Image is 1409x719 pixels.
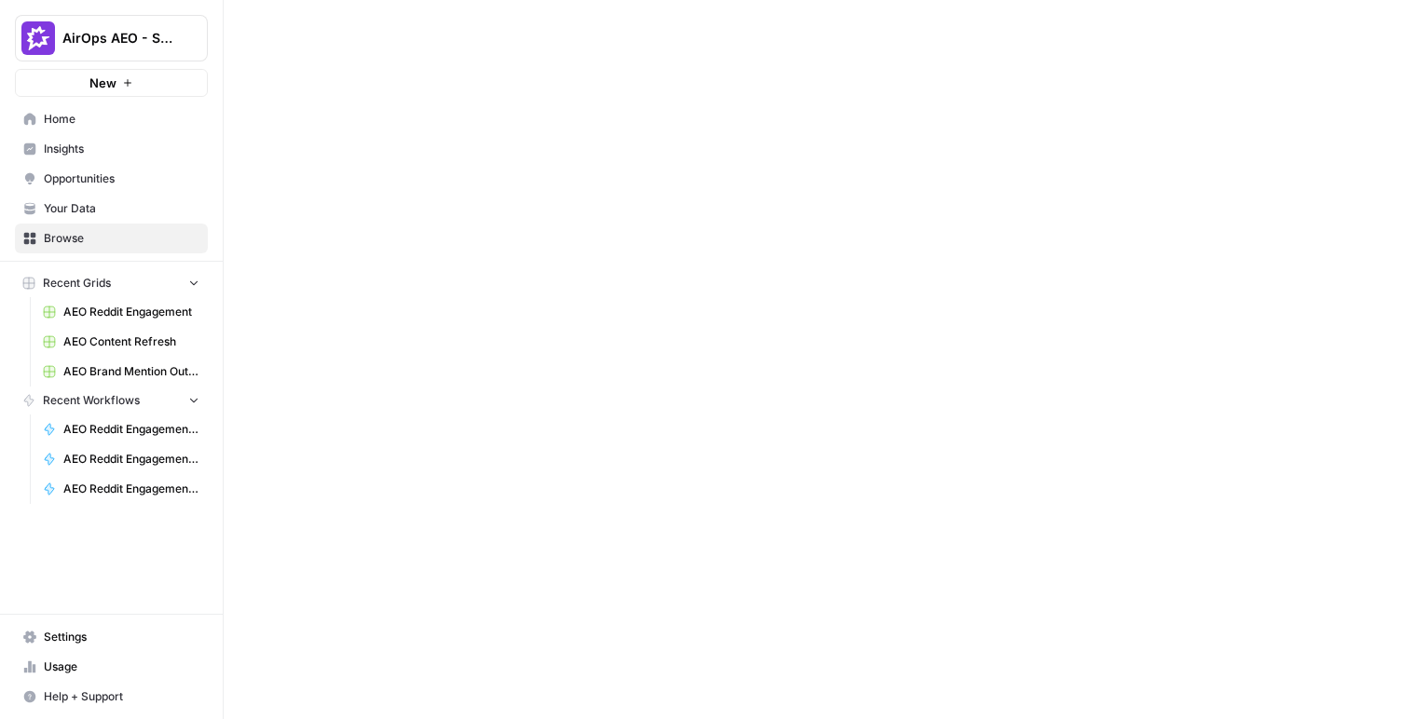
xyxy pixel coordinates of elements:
[44,629,199,645] span: Settings
[15,164,208,194] a: Opportunities
[34,357,208,387] a: AEO Brand Mention Outreach
[34,327,208,357] a: AEO Content Refresh
[34,474,208,504] a: AEO Reddit Engagement - Fork
[44,230,199,247] span: Browse
[44,141,199,157] span: Insights
[15,15,208,61] button: Workspace: AirOps AEO - Single Brand (Gong)
[63,363,199,380] span: AEO Brand Mention Outreach
[15,69,208,97] button: New
[63,304,199,320] span: AEO Reddit Engagement
[15,104,208,134] a: Home
[43,275,111,292] span: Recent Grids
[44,111,199,128] span: Home
[21,21,55,55] img: AirOps AEO - Single Brand (Gong) Logo
[15,269,208,297] button: Recent Grids
[63,481,199,497] span: AEO Reddit Engagement - Fork
[63,333,199,350] span: AEO Content Refresh
[15,194,208,224] a: Your Data
[63,421,199,438] span: AEO Reddit Engagement - Fork
[15,622,208,652] a: Settings
[44,170,199,187] span: Opportunities
[15,134,208,164] a: Insights
[15,224,208,253] a: Browse
[62,29,175,47] span: AirOps AEO - Single Brand (Gong)
[34,414,208,444] a: AEO Reddit Engagement - Fork
[34,444,208,474] a: AEO Reddit Engagement - Fork
[43,392,140,409] span: Recent Workflows
[89,74,116,92] span: New
[15,652,208,682] a: Usage
[44,658,199,675] span: Usage
[44,200,199,217] span: Your Data
[15,387,208,414] button: Recent Workflows
[15,682,208,712] button: Help + Support
[34,297,208,327] a: AEO Reddit Engagement
[44,688,199,705] span: Help + Support
[63,451,199,468] span: AEO Reddit Engagement - Fork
